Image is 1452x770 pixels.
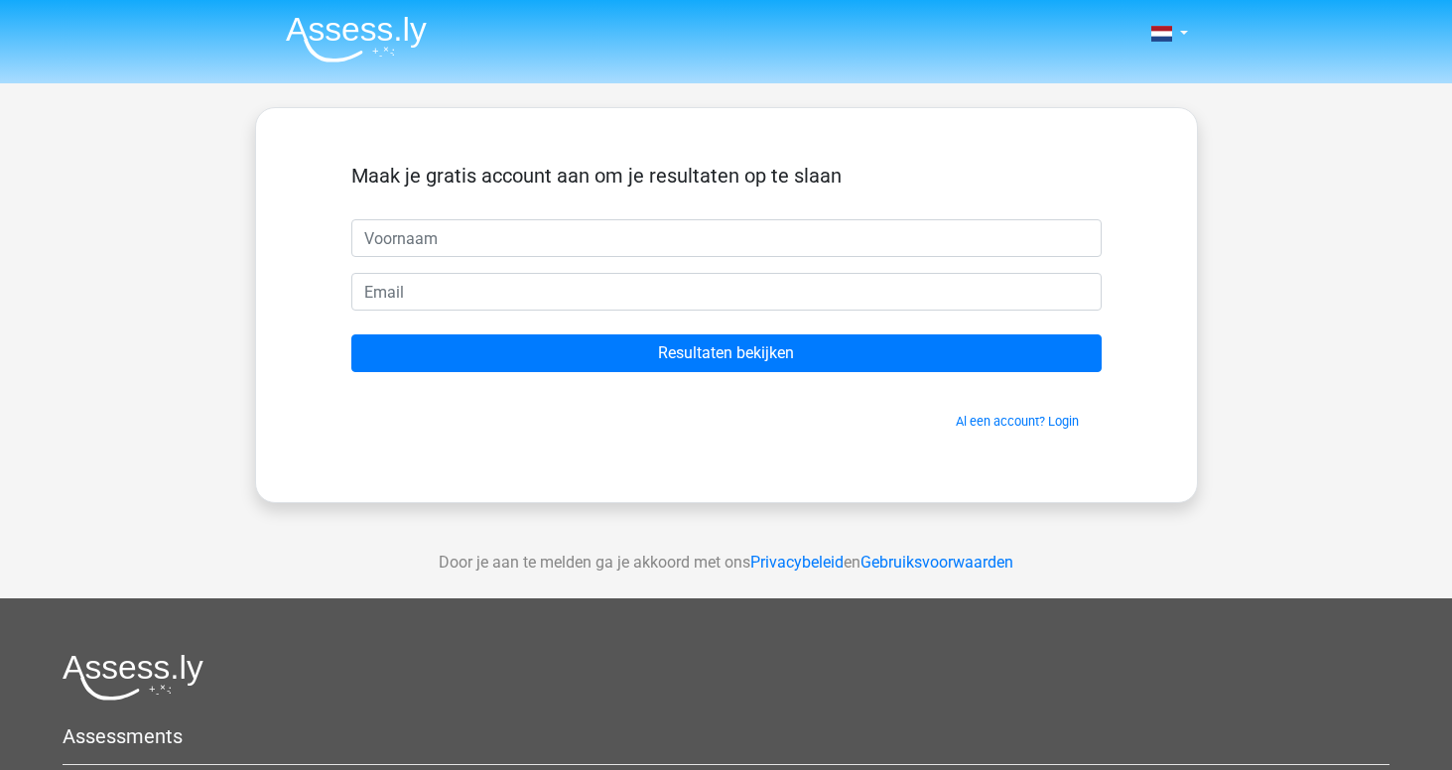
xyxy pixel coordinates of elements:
[63,654,203,701] img: Assessly logo
[351,219,1102,257] input: Voornaam
[351,334,1102,372] input: Resultaten bekijken
[750,553,844,572] a: Privacybeleid
[286,16,427,63] img: Assessly
[63,724,1389,748] h5: Assessments
[860,553,1013,572] a: Gebruiksvoorwaarden
[351,273,1102,311] input: Email
[956,414,1079,429] a: Al een account? Login
[351,164,1102,188] h5: Maak je gratis account aan om je resultaten op te slaan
